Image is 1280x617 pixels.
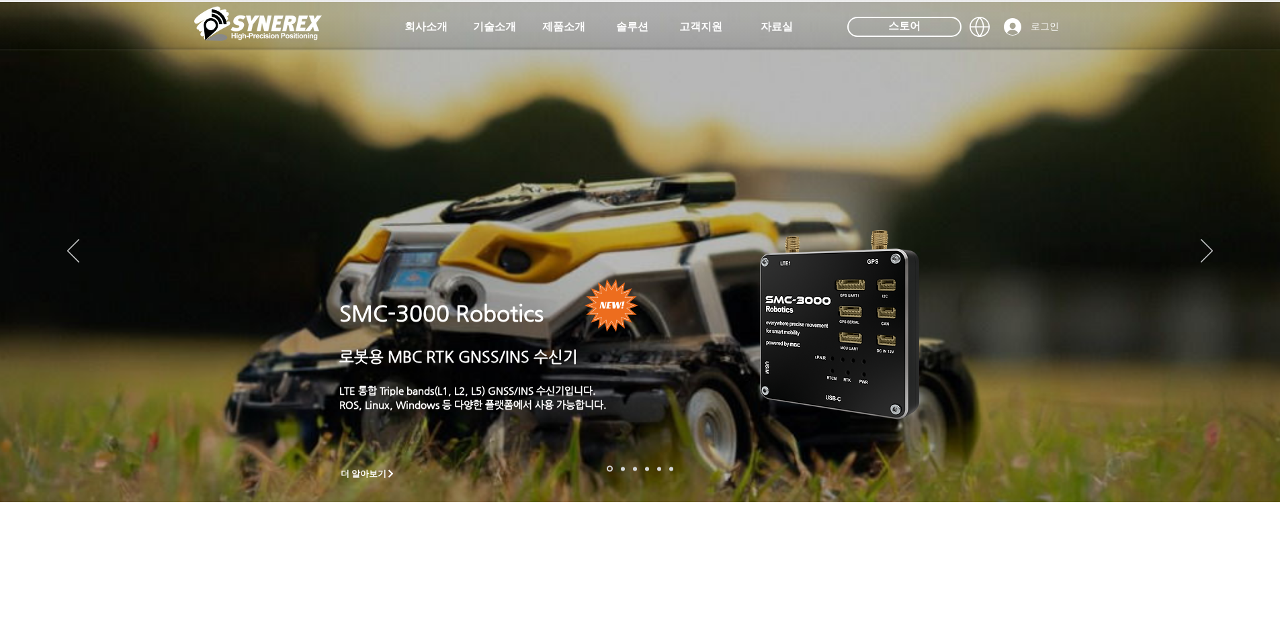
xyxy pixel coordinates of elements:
span: 스토어 [888,19,921,34]
div: 스토어 [847,17,962,37]
a: SMC-3000 Robotics [339,301,544,326]
button: 다음 [1201,239,1213,265]
a: 회사소개 [392,13,460,40]
a: 자료실 [743,13,810,40]
a: ROS, Linux, Windows 등 다양한 플랫폼에서 사용 가능합니다. [339,399,607,410]
a: 드론 8 - SMC 2000 [621,467,625,471]
img: KakaoTalk_20241224_155801212.png [741,210,939,435]
nav: 슬라이드 [603,466,677,472]
a: 로봇- SMC 2000 [607,466,613,472]
a: 로봇용 MBC RTK GNSS/INS 수신기 [339,348,578,365]
button: 이전 [67,239,79,265]
span: 자료실 [761,20,793,34]
span: 제품소개 [542,20,585,34]
a: 고객지원 [667,13,734,40]
span: 더 알아보기 [341,468,387,480]
a: 측량 IoT [633,467,637,471]
a: 자율주행 [645,467,649,471]
button: 로그인 [994,14,1068,40]
a: 기술소개 [461,13,528,40]
span: 기술소개 [473,20,516,34]
img: 씨너렉스_White_simbol_대지 1.png [194,3,322,44]
span: 로그인 [1026,20,1064,34]
a: 제품소개 [530,13,597,40]
a: LTE 통합 Triple bands(L1, L2, L5) GNSS/INS 수신기입니다. [339,385,596,396]
a: 솔루션 [599,13,666,40]
a: 로봇 [657,467,661,471]
span: 솔루션 [616,20,648,34]
span: 고객지원 [679,20,722,34]
span: 회사소개 [404,20,447,34]
a: 더 알아보기 [335,465,402,482]
a: 정밀농업 [669,467,673,471]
